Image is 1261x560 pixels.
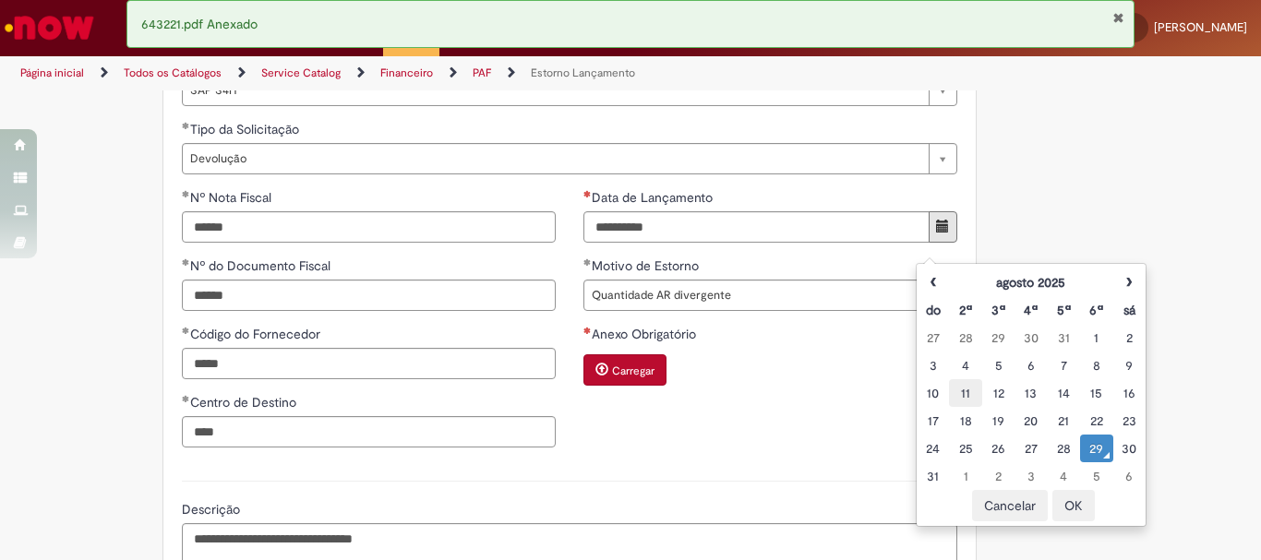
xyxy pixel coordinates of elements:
[921,467,944,485] div: 31 August 2025 Sunday
[982,296,1015,324] th: Terça-feira
[1118,384,1141,402] div: 16 August 2025 Saturday
[190,121,303,137] span: Tipo da Solicitação
[1154,19,1247,35] span: [PERSON_NAME]
[954,467,977,485] div: 01 September 2025 Monday
[954,439,977,458] div: 25 August 2025 Monday
[1113,268,1146,296] th: Próximo mês
[917,268,949,296] th: Mês anterior
[949,296,981,324] th: Segunda-feira
[987,328,1010,347] div: 29 July 2025 Tuesday
[921,411,944,430] div: 17 August 2025 Sunday
[1052,490,1095,521] button: OK
[1118,356,1141,375] div: 09 August 2025 Saturday
[182,190,190,197] span: Obrigatório Preenchido
[1118,467,1141,485] div: 06 September 2025 Saturday
[1048,296,1080,324] th: Quinta-feira
[1118,328,1141,347] div: 02 August 2025 Saturday
[592,257,703,274] span: Motivo de Estorno
[2,9,97,46] img: ServiceNow
[954,411,977,430] div: 18 August 2025 Monday
[987,384,1010,402] div: 12 August 2025 Tuesday
[1112,10,1124,25] button: Fechar Notificação
[1052,439,1075,458] div: 28 August 2025 Thursday
[1052,384,1075,402] div: 14 August 2025 Thursday
[921,384,944,402] div: 10 August 2025 Sunday
[1019,328,1042,347] div: 30 July 2025 Wednesday
[190,394,300,411] span: Centro de Destino
[929,211,957,243] button: Mostrar calendário para Data de Lançamento
[987,356,1010,375] div: 05 August 2025 Tuesday
[592,189,716,206] span: Data de Lançamento
[1019,411,1042,430] div: 20 August 2025 Wednesday
[182,258,190,266] span: Obrigatório Preenchido
[182,280,556,311] input: Nº do Documento Fiscal
[612,363,655,378] small: Carregar
[583,190,592,197] span: Necessários
[182,122,190,129] span: Obrigatório Preenchido
[1052,328,1075,347] div: 31 July 2025 Thursday
[1019,356,1042,375] div: 06 August 2025 Wednesday
[954,328,977,347] div: 28 July 2025 Monday
[1015,296,1047,324] th: Quarta-feira
[592,280,919,310] span: Quantidade AR divergente
[1085,384,1108,402] div: 15 August 2025 Friday
[1019,384,1042,402] div: 13 August 2025 Wednesday
[921,328,944,347] div: 27 July 2025 Sunday
[190,326,324,342] span: Código do Fornecedor
[917,296,949,324] th: Domingo
[473,66,491,80] a: PAF
[1085,356,1108,375] div: 08 August 2025 Friday
[987,411,1010,430] div: 19 August 2025 Tuesday
[987,439,1010,458] div: 26 August 2025 Tuesday
[987,467,1010,485] div: 02 September 2025 Tuesday
[949,268,1112,296] th: agosto 2025. Alternar mês
[1113,296,1146,324] th: Sábado
[1085,411,1108,430] div: 22 August 2025 Friday
[1019,467,1042,485] div: 03 September 2025 Wednesday
[1052,356,1075,375] div: 07 August 2025 Thursday
[124,66,222,80] a: Todos os Catálogos
[14,56,827,90] ul: Trilhas de página
[954,384,977,402] div: 11 August 2025 Monday
[531,66,635,80] a: Estorno Lançamento
[1085,439,1108,458] div: O seletor de data foi aberto.29 August 2025 Friday
[1052,411,1075,430] div: 21 August 2025 Thursday
[182,348,556,379] input: Código do Fornecedor
[182,327,190,334] span: Obrigatório Preenchido
[1118,439,1141,458] div: 30 August 2025 Saturday
[20,66,84,80] a: Página inicial
[141,16,258,32] span: 643221.pdf Anexado
[1085,467,1108,485] div: 05 September 2025 Friday
[1118,411,1141,430] div: 23 August 2025 Saturday
[380,66,433,80] a: Financeiro
[1052,467,1075,485] div: 04 September 2025 Thursday
[1019,439,1042,458] div: 27 August 2025 Wednesday
[261,66,341,80] a: Service Catalog
[182,416,556,447] input: Centro de Destino
[182,501,244,518] span: Descrição
[921,439,944,458] div: 24 August 2025 Sunday
[583,211,930,243] input: Data de Lançamento
[583,354,667,386] button: Carregar anexo de Anexo Obrigatório Required
[972,490,1048,521] button: Cancelar
[1080,296,1112,324] th: Sexta-feira
[583,258,592,266] span: Obrigatório Preenchido
[921,356,944,375] div: 03 August 2025 Sunday
[190,144,919,173] span: Devolução
[583,327,592,334] span: Necessários
[182,211,556,243] input: Nº Nota Fiscal
[190,257,334,274] span: Nº do Documento Fiscal
[182,395,190,402] span: Obrigatório Preenchido
[592,326,700,342] span: Anexo Obrigatório
[190,189,275,206] span: Nº Nota Fiscal
[1085,328,1108,347] div: 01 August 2025 Friday
[190,76,919,105] span: SAP S4H
[954,356,977,375] div: 04 August 2025 Monday
[916,263,1147,527] div: Escolher data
